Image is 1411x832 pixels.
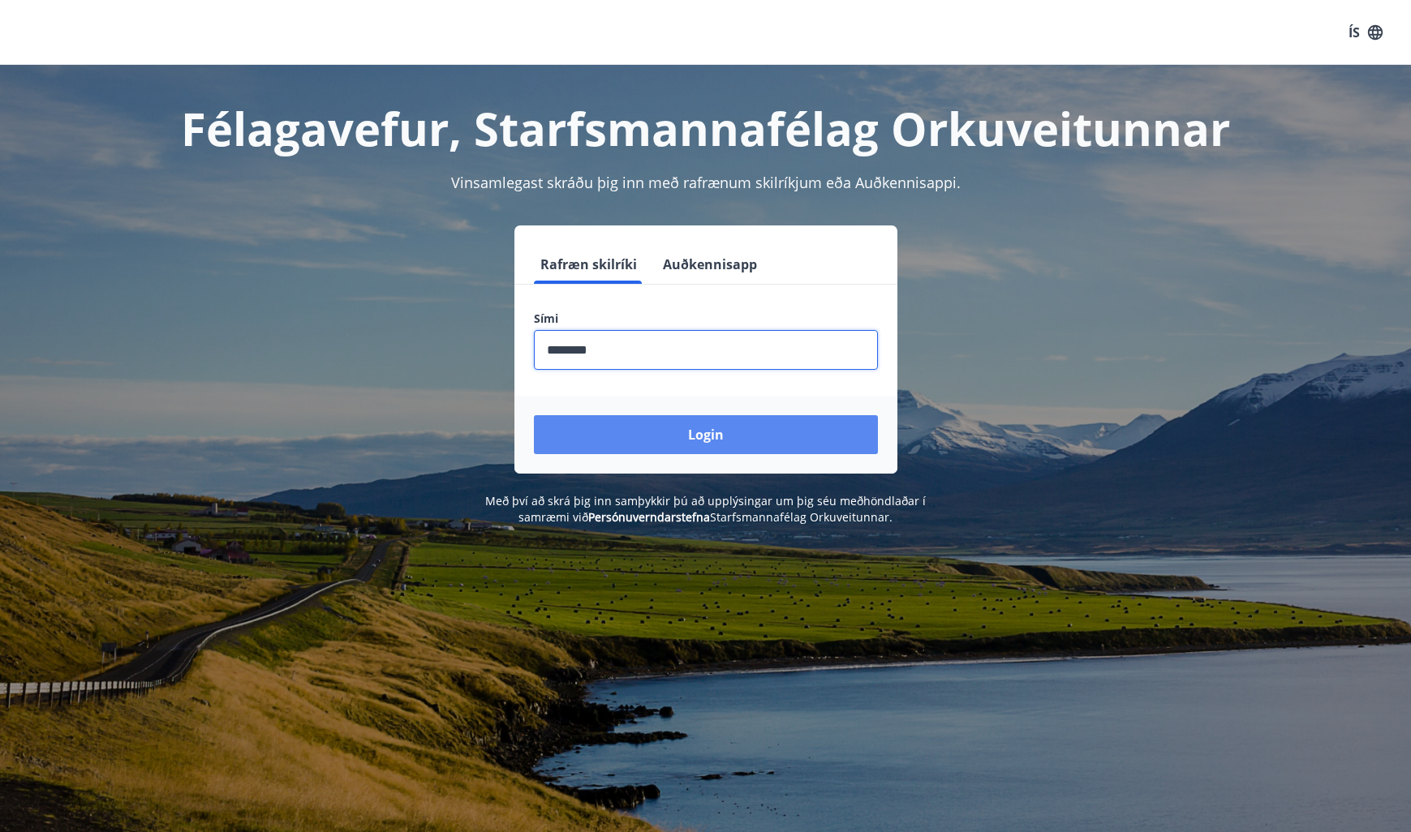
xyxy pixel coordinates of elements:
[1340,18,1392,47] button: ÍS
[588,509,710,525] a: Persónuverndarstefna
[534,245,643,284] button: Rafræn skilríki
[534,415,878,454] button: Login
[534,311,878,327] label: Sími
[485,493,926,525] span: Með því að skrá þig inn samþykkir þú að upplýsingar um þig séu meðhöndlaðar í samræmi við Starfsm...
[656,245,764,284] button: Auðkennisapp
[141,97,1271,159] h1: Félagavefur, Starfsmannafélag Orkuveitunnar
[451,173,961,192] span: Vinsamlegast skráðu þig inn með rafrænum skilríkjum eða Auðkennisappi.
